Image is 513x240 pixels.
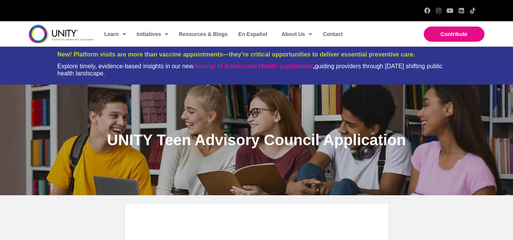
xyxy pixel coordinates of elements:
[193,63,314,69] strong: ,
[235,25,270,43] a: En Español
[436,8,442,14] a: Instagram
[470,8,476,14] a: TikTok
[440,31,467,37] span: Contribute
[278,25,315,43] a: About Us
[107,132,406,148] span: UNITY Teen Advisory Council Application
[193,63,313,69] a: Journal of Adolescent Health supplement
[458,8,464,14] a: LinkedIn
[175,25,230,43] a: Resources & Blogs
[29,25,94,43] img: unity-logo-dark
[319,25,346,43] a: Contact
[447,8,453,14] a: YouTube
[424,8,430,14] a: Facebook
[323,31,343,37] span: Contact
[137,28,169,40] span: Initiatives
[179,31,227,37] span: Resources & Blogs
[104,28,126,40] span: Learn
[57,63,456,77] div: Explore timely, evidence-based insights in our new guiding providers through [DATE] shifting publ...
[238,31,267,37] span: En Español
[424,27,485,42] a: Contribute
[57,51,415,58] span: New! Platform visits are more than vaccine appointments—they’re critical opportunities to deliver...
[281,28,312,40] span: About Us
